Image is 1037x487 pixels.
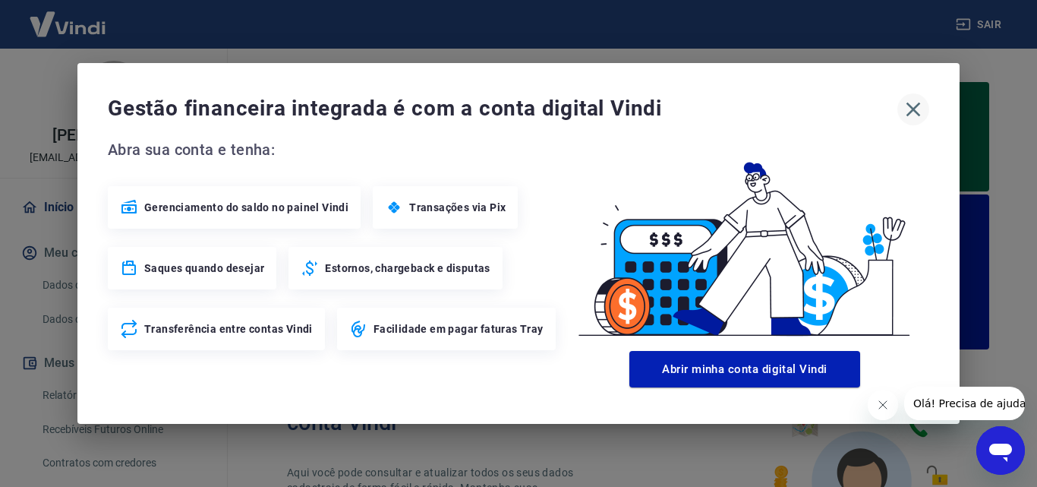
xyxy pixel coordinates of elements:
[868,390,898,420] iframe: Fechar mensagem
[374,321,544,337] span: Facilidade em pagar faturas Tray
[976,426,1025,475] iframe: Botão para abrir a janela de mensagens
[629,351,860,387] button: Abrir minha conta digital Vindi
[108,138,560,162] span: Abra sua conta e tenha:
[144,200,348,215] span: Gerenciamento do saldo no painel Vindi
[144,261,264,276] span: Saques quando desejar
[325,261,490,276] span: Estornos, chargeback e disputas
[904,387,1025,420] iframe: Mensagem da empresa
[144,321,313,337] span: Transferência entre contas Vindi
[409,200,506,215] span: Transações via Pix
[560,138,929,345] img: Good Billing
[9,11,128,23] span: Olá! Precisa de ajuda?
[108,93,897,124] span: Gestão financeira integrada é com a conta digital Vindi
